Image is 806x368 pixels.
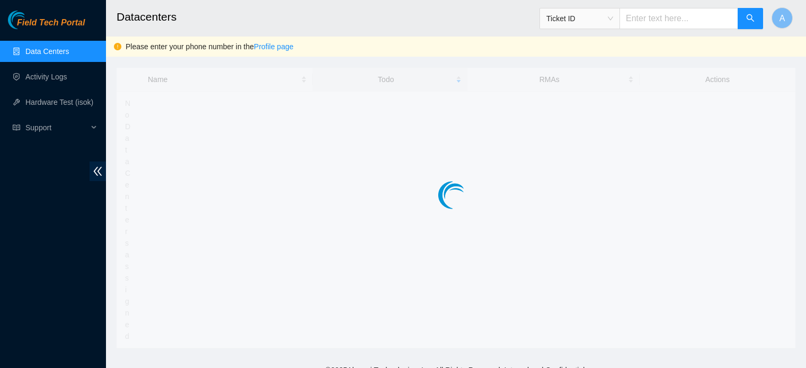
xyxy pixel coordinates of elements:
a: Data Centers [25,47,69,56]
div: Please enter your phone number in the [126,41,798,52]
a: Hardware Test (isok) [25,98,93,106]
span: double-left [90,161,106,181]
button: A [772,7,793,29]
input: Enter text here... [619,8,738,29]
a: Akamai TechnologiesField Tech Portal [8,19,85,33]
span: Ticket ID [546,11,613,26]
a: Activity Logs [25,73,67,81]
span: Field Tech Portal [17,18,85,28]
a: Profile page [254,42,294,51]
img: Akamai Technologies [8,11,54,29]
span: search [746,14,755,24]
span: A [780,12,785,25]
span: exclamation-circle [114,43,121,50]
span: read [13,124,20,131]
span: Support [25,117,88,138]
button: search [738,8,763,29]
